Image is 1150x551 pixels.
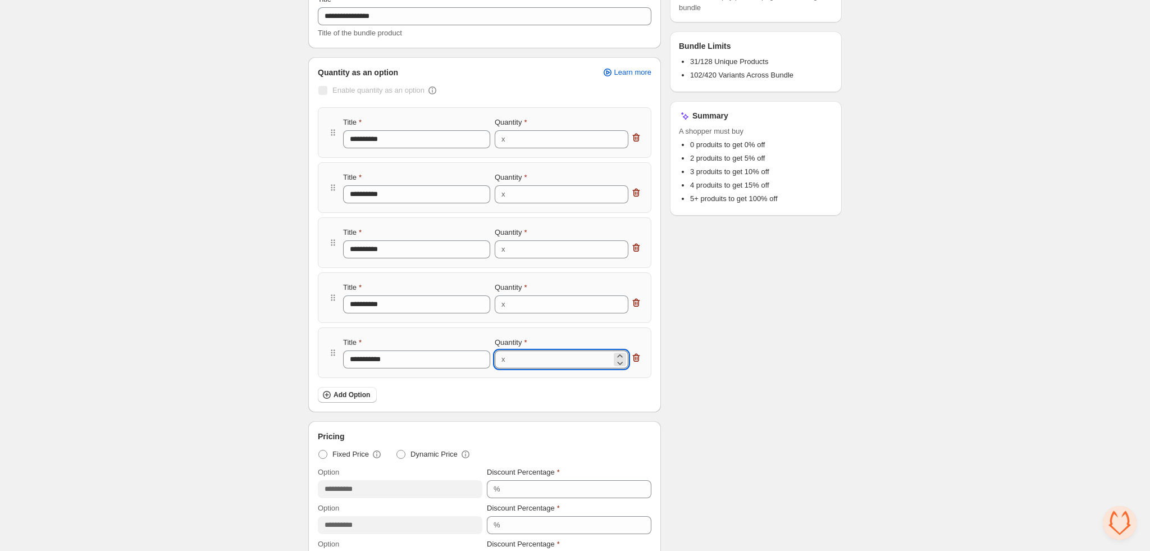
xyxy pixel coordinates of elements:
[690,57,768,66] span: 31/128 Unique Products
[343,282,362,293] label: Title
[343,172,362,183] label: Title
[1103,506,1137,540] div: Open chat
[318,539,339,550] label: Option
[495,172,527,183] label: Quantity
[332,449,369,460] span: Fixed Price
[343,117,362,128] label: Title
[501,354,505,365] div: x
[501,244,505,255] div: x
[318,467,339,478] label: Option
[679,40,731,52] h3: Bundle Limits
[690,166,833,177] li: 3 produits to get 10% off
[495,337,527,348] label: Quantity
[690,71,793,79] span: 102/420 Variants Across Bundle
[494,484,500,495] div: %
[318,387,377,403] button: Add Option
[495,282,527,293] label: Quantity
[318,503,339,514] label: Option
[692,110,728,121] h3: Summary
[501,299,505,310] div: x
[334,390,370,399] span: Add Option
[679,126,833,137] span: A shopper must buy
[318,431,344,442] span: Pricing
[501,134,505,145] div: x
[332,86,425,94] span: Enable quantity as an option
[690,153,833,164] li: 2 produits to get 5% off
[343,227,362,238] label: Title
[410,449,458,460] span: Dynamic Price
[495,117,527,128] label: Quantity
[494,520,500,531] div: %
[487,503,560,514] label: Discount Percentage
[318,67,398,78] span: Quantity as an option
[690,139,833,151] li: 0 produits to get 0% off
[318,29,402,37] span: Title of the bundle product
[487,539,560,550] label: Discount Percentage
[614,68,651,77] span: Learn more
[501,189,505,200] div: x
[487,467,560,478] label: Discount Percentage
[343,337,362,348] label: Title
[690,180,833,191] li: 4 produits to get 15% off
[595,65,658,80] a: Learn more
[495,227,527,238] label: Quantity
[690,193,833,204] li: 5+ produits to get 100% off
